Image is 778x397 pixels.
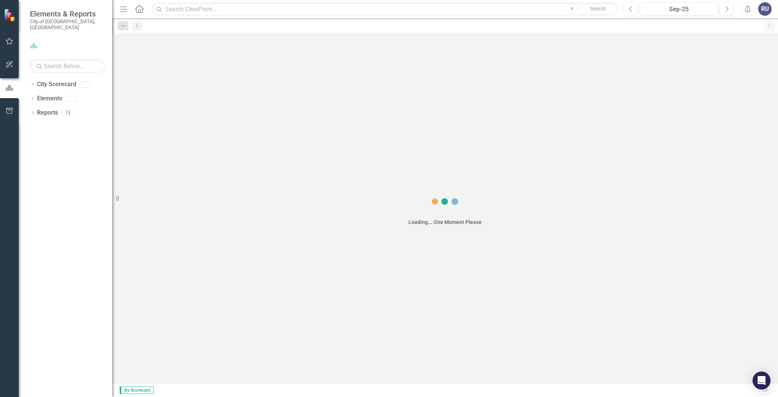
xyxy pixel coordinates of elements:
[753,372,771,390] div: Open Intercom Messenger
[30,9,105,18] span: Elements & Reports
[62,110,74,116] div: 15
[640,2,718,16] button: Sep-25
[37,80,76,89] a: City Scorecard
[37,94,62,103] a: Elements
[30,18,105,31] small: City of [GEOGRAPHIC_DATA], [GEOGRAPHIC_DATA]
[643,5,715,14] div: Sep-25
[408,218,482,226] div: Loading... One Moment Please
[30,60,105,73] input: Search Below...
[758,2,772,16] button: RU
[151,3,618,16] input: Search ClearPoint...
[4,9,17,22] img: ClearPoint Strategy
[579,4,616,14] button: Search
[590,6,606,12] span: Search
[120,387,154,394] span: By Scorecard
[37,109,58,117] a: Reports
